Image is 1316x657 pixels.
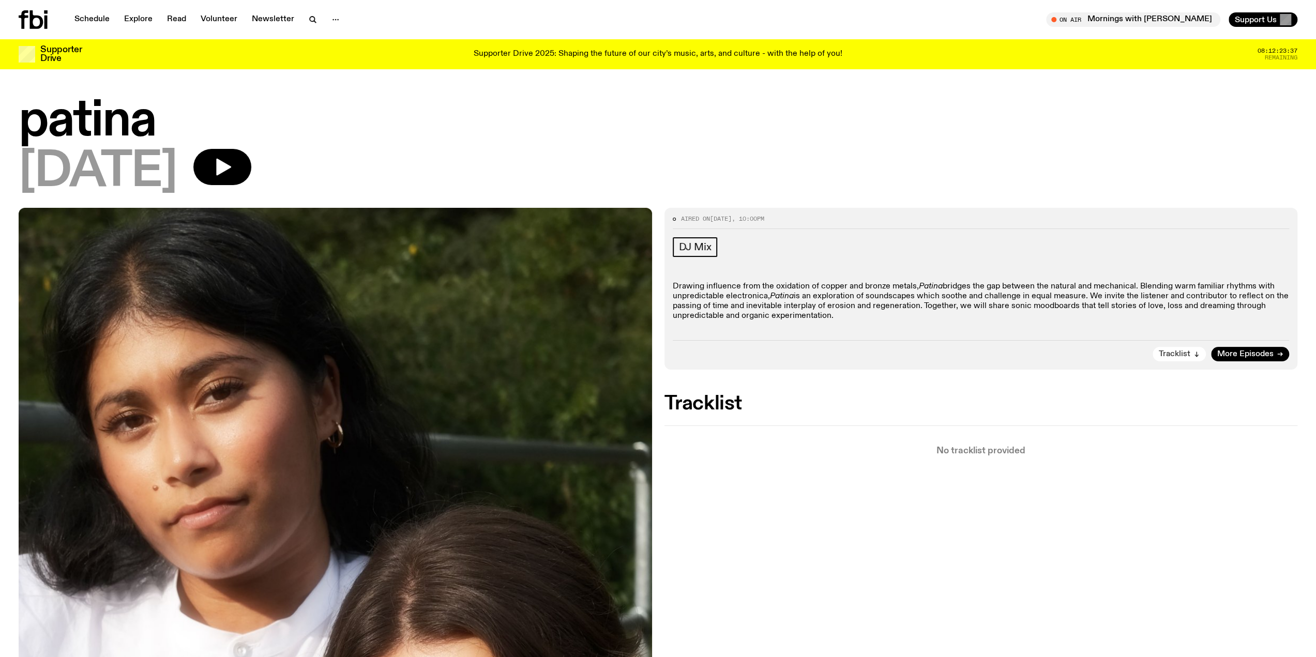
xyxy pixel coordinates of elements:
a: DJ Mix [673,237,718,257]
button: Support Us [1229,12,1297,27]
p: Drawing influence from the oxidation of copper and bronze metals, bridges the gap between the nat... [673,282,1290,322]
span: Support Us [1235,15,1277,24]
span: [DATE] [710,215,732,223]
p: No tracklist provided [664,447,1298,455]
button: Tracklist [1153,347,1206,361]
span: Tracklist [1159,350,1190,358]
button: On AirMornings with [PERSON_NAME] [1046,12,1220,27]
p: Supporter Drive 2025: Shaping the future of our city’s music, arts, and culture - with the help o... [474,50,842,59]
span: 08:12:23:37 [1258,48,1297,54]
span: Aired on [681,215,710,223]
span: Remaining [1265,55,1297,60]
h3: Supporter Drive [40,45,82,63]
a: Volunteer [194,12,244,27]
a: Newsletter [246,12,300,27]
em: Patina [770,292,794,300]
a: Schedule [68,12,116,27]
h1: patina [19,98,1297,145]
span: , 10:00pm [732,215,764,223]
span: [DATE] [19,149,177,195]
em: Patina [919,282,943,291]
span: More Episodes [1217,350,1274,358]
a: Read [161,12,192,27]
span: DJ Mix [679,241,712,253]
a: Explore [118,12,159,27]
a: More Episodes [1211,347,1289,361]
h2: Tracklist [664,394,1298,413]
